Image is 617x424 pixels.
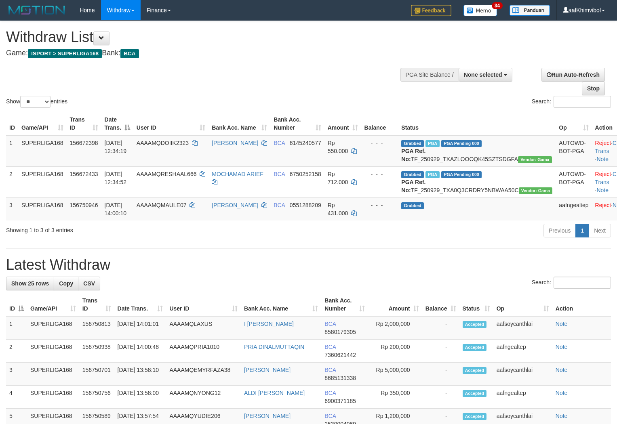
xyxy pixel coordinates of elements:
[11,280,49,287] span: Show 25 rows
[595,171,611,177] a: Reject
[6,135,18,167] td: 1
[6,4,67,16] img: MOTION_logo.png
[364,139,395,147] div: - - -
[368,363,422,386] td: Rp 5,000,000
[137,171,197,177] span: AAAAMQRESHAAL666
[6,316,27,340] td: 1
[6,277,54,290] a: Show 25 rows
[493,293,552,316] th: Op: activate to sort column ascending
[328,140,348,154] span: Rp 550.000
[244,321,294,327] a: I [PERSON_NAME]
[493,316,552,340] td: aafsoycanthlai
[556,197,592,220] td: aafngealtep
[137,202,187,208] span: AAAAMQMAULE07
[79,363,114,386] td: 156750701
[114,293,166,316] th: Date Trans.: activate to sort column ascending
[595,202,611,208] a: Reject
[493,386,552,409] td: aafngealtep
[274,171,285,177] span: BCA
[54,277,78,290] a: Copy
[244,344,304,350] a: PRIA DINALMUTTAQIN
[244,413,291,419] a: [PERSON_NAME]
[552,293,611,316] th: Action
[70,140,98,146] span: 156672398
[464,71,502,78] span: None selected
[18,135,67,167] td: SUPERLIGA168
[493,363,552,386] td: aafsoycanthlai
[274,140,285,146] span: BCA
[290,140,321,146] span: Copy 6145240577 to clipboard
[105,171,127,185] span: [DATE] 12:34:52
[208,112,270,135] th: Bank Acc. Name: activate to sort column ascending
[6,112,18,135] th: ID
[28,49,102,58] span: ISPORT > SUPERLIGA168
[422,316,459,340] td: -
[492,2,503,9] span: 34
[441,171,482,178] span: PGA Pending
[59,280,73,287] span: Copy
[166,293,241,316] th: User ID: activate to sort column ascending
[6,96,67,108] label: Show entries
[27,316,79,340] td: SUPERLIGA168
[441,140,482,147] span: PGA Pending
[137,140,189,146] span: AAAAMQDOIIK2323
[519,187,553,194] span: Vendor URL: https://trx31.1velocity.biz
[556,166,592,197] td: AUTOWD-BOT-PGA
[114,386,166,409] td: [DATE] 13:58:00
[78,277,100,290] a: CSV
[459,68,512,82] button: None selected
[556,321,568,327] a: Note
[398,112,556,135] th: Status
[324,390,336,396] span: BCA
[556,112,592,135] th: Op: activate to sort column ascending
[27,363,79,386] td: SUPERLIGA168
[18,166,67,197] td: SUPERLIGA168
[79,386,114,409] td: 156750756
[595,140,611,146] a: Reject
[589,224,611,237] a: Next
[532,277,611,289] label: Search:
[556,390,568,396] a: Note
[6,197,18,220] td: 3
[324,321,336,327] span: BCA
[324,375,356,381] span: Copy 8685131338 to clipboard
[20,96,51,108] select: Showentries
[83,280,95,287] span: CSV
[166,340,241,363] td: AAAAMQPRIA1010
[6,166,18,197] td: 2
[596,187,609,193] a: Note
[463,413,487,420] span: Accepted
[244,367,291,373] a: [PERSON_NAME]
[27,386,79,409] td: SUPERLIGA168
[463,344,487,351] span: Accepted
[324,329,356,335] span: Copy 8580179305 to clipboard
[532,96,611,108] label: Search:
[27,293,79,316] th: Game/API: activate to sort column ascending
[274,202,285,208] span: BCA
[368,340,422,363] td: Rp 200,000
[114,363,166,386] td: [DATE] 13:58:10
[27,340,79,363] td: SUPERLIGA168
[114,340,166,363] td: [DATE] 14:00:48
[290,202,321,208] span: Copy 0551288209 to clipboard
[114,316,166,340] td: [DATE] 14:01:01
[6,223,251,234] div: Showing 1 to 3 of 3 entries
[324,398,356,404] span: Copy 6900371185 to clipboard
[401,148,425,162] b: PGA Ref. No:
[6,363,27,386] td: 3
[6,257,611,273] h1: Latest Withdraw
[368,293,422,316] th: Amount: activate to sort column ascending
[575,224,589,237] a: 1
[422,386,459,409] td: -
[70,171,98,177] span: 156672433
[368,386,422,409] td: Rp 350,000
[70,202,98,208] span: 156750946
[463,5,497,16] img: Button%20Memo.svg
[401,140,424,147] span: Grabbed
[425,171,440,178] span: Marked by aafsoycanthlai
[361,112,398,135] th: Balance
[401,202,424,209] span: Grabbed
[212,140,258,146] a: [PERSON_NAME]
[541,68,605,82] a: Run Auto-Refresh
[364,201,395,209] div: - - -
